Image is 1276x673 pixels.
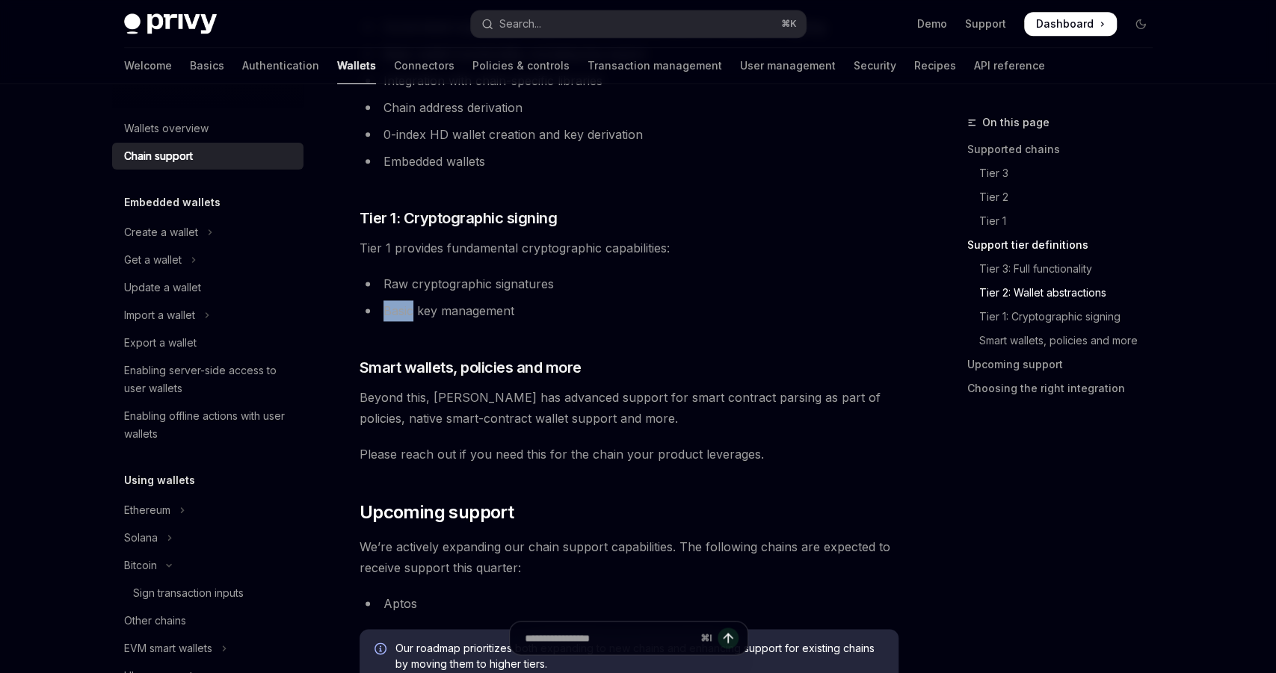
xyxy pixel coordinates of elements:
li: Raw cryptographic signatures [360,273,899,294]
div: Enabling server-side access to user wallets [124,362,295,397]
a: Enabling server-side access to user wallets [112,357,303,402]
a: Supported chains [967,137,1165,161]
a: Dashboard [1024,12,1117,36]
span: Dashboard [1036,16,1094,31]
button: Send message [718,627,739,648]
a: Enabling offline actions with user wallets [112,403,303,447]
a: Tier 3 [967,161,1165,185]
div: Other chains [124,612,186,630]
span: Beyond this, [PERSON_NAME] has advanced support for smart contract parsing as part of policies, n... [360,387,899,429]
span: Tier 1: Cryptographic signing [360,208,558,229]
a: Support [965,16,1006,31]
a: Update a wallet [112,274,303,301]
a: Sign transaction inputs [112,580,303,607]
a: Other chains [112,607,303,634]
a: Welcome [124,48,172,84]
div: EVM smart wallets [124,639,212,657]
input: Ask a question... [525,621,694,654]
div: Get a wallet [124,251,182,269]
div: Export a wallet [124,334,197,352]
a: Demo [917,16,947,31]
a: Security [854,48,896,84]
a: Upcoming support [967,353,1165,376]
a: Recipes [914,48,956,84]
a: Policies & controls [472,48,570,84]
button: Toggle EVM smart wallets section [112,635,303,662]
a: Wallets [337,48,376,84]
div: Wallets overview [124,120,209,137]
a: Chain support [112,143,303,170]
div: Update a wallet [124,279,201,297]
div: Search... [499,15,541,33]
button: Toggle Solana section [112,524,303,551]
a: Tier 1 [967,209,1165,233]
div: Enabling offline actions with user wallets [124,407,295,443]
li: 0-index HD wallet creation and key derivation [360,124,899,145]
span: Smart wallets, policies and more [360,357,582,378]
span: Upcoming support [360,500,514,524]
button: Toggle Import a wallet section [112,302,303,329]
div: Solana [124,529,158,547]
span: On this page [982,114,1050,131]
h5: Embedded wallets [124,193,221,211]
li: Aptos [360,593,899,614]
a: Transaction management [588,48,722,84]
button: Toggle Get a wallet section [112,246,303,273]
span: Tier 1 provides fundamental cryptographic capabilities: [360,238,899,258]
div: Chain support [124,147,193,165]
button: Toggle dark mode [1129,12,1153,36]
a: Support tier definitions [967,233,1165,257]
a: Tier 2: Wallet abstractions [967,281,1165,305]
a: Export a wallet [112,329,303,356]
li: Embedded wallets [360,151,899,172]
a: Connectors [394,48,454,84]
h5: Using wallets [124,471,195,489]
div: Ethereum [124,501,170,519]
a: Choosing the right integration [967,376,1165,400]
a: Wallets overview [112,115,303,142]
div: Create a wallet [124,223,198,241]
a: Tier 3: Full functionality [967,257,1165,281]
a: Authentication [242,48,319,84]
button: Toggle Create a wallet section [112,219,303,246]
a: User management [740,48,836,84]
div: Import a wallet [124,306,195,324]
span: Please reach out if you need this for the chain your product leverages. [360,444,899,465]
button: Toggle Ethereum section [112,497,303,524]
button: Open search [471,10,806,37]
a: Basics [190,48,224,84]
a: API reference [974,48,1045,84]
button: Toggle Bitcoin section [112,552,303,579]
div: Bitcoin [124,556,157,574]
a: Smart wallets, policies and more [967,329,1165,353]
li: Chain address derivation [360,97,899,118]
a: Tier 2 [967,185,1165,209]
li: Basic key management [360,300,899,321]
span: We’re actively expanding our chain support capabilities. The following chains are expected to rec... [360,536,899,578]
img: dark logo [124,13,217,34]
a: Tier 1: Cryptographic signing [967,305,1165,329]
span: ⌘ K [781,18,797,30]
div: Sign transaction inputs [133,584,244,602]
